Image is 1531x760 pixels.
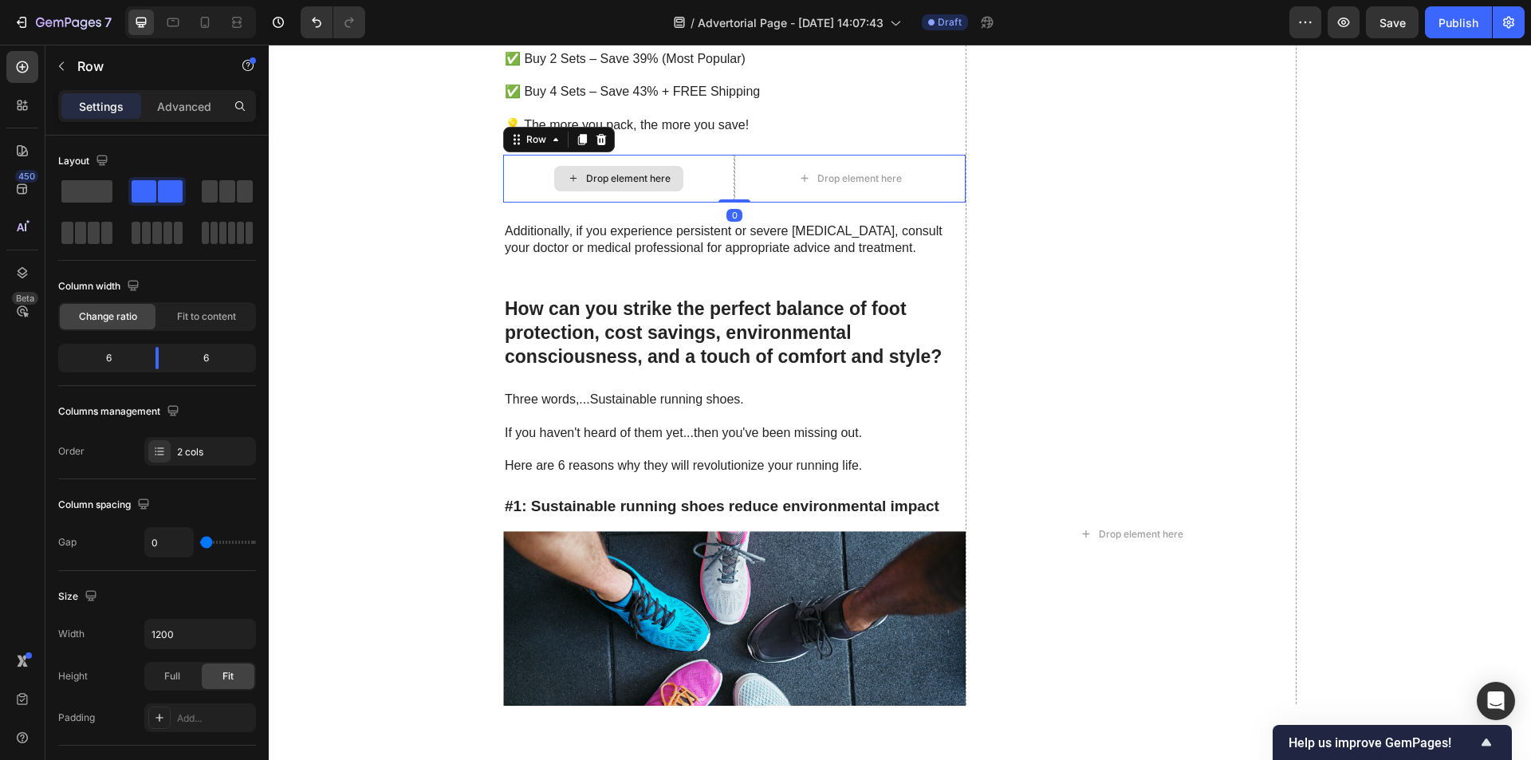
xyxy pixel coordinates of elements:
[1289,733,1496,752] button: Show survey - Help us improve GemPages!
[269,45,1531,706] iframe: Design area
[234,486,697,708] div: Background Image
[236,179,695,212] p: Additionally, if you experience persistent or severe [MEDICAL_DATA], consult your doctor or medic...
[236,380,695,397] p: If you haven't heard of them yet...then you've been missing out.
[549,128,633,140] div: Drop element here
[236,347,695,364] p: Three words,...Sustainable running shoes.
[301,6,365,38] div: Undo/Redo
[58,669,88,683] div: Height
[317,128,402,140] div: Drop element here
[157,98,211,115] p: Advanced
[234,451,697,474] h3: #1: Sustainable running shoes reduce environmental impact
[1366,6,1419,38] button: Save
[58,401,183,423] div: Columns management
[145,620,255,648] input: Auto
[1439,14,1478,31] div: Publish
[177,445,252,459] div: 2 cols
[164,669,180,683] span: Full
[698,14,884,31] span: Advertorial Page - [DATE] 14:07:43
[58,276,143,297] div: Column width
[145,528,193,557] input: Auto
[77,57,213,76] p: Row
[61,347,143,369] div: 6
[691,14,695,31] span: /
[938,15,962,30] span: Draft
[58,151,112,172] div: Layout
[177,711,252,726] div: Add...
[58,586,100,608] div: Size
[171,347,253,369] div: 6
[79,309,137,324] span: Change ratio
[12,292,38,305] div: Beta
[58,627,85,641] div: Width
[830,483,915,496] div: Drop element here
[1379,16,1406,30] span: Save
[236,6,695,23] p: ✅ Buy 2 Sets – Save 39% (Most Popular)
[236,73,695,89] p: 💡 The more you pack, the more you save!
[236,413,695,430] p: Here are 6 reasons why they will revolutionize your running life.
[6,6,119,38] button: 7
[222,669,234,683] span: Fit
[58,711,95,725] div: Padding
[1289,735,1477,750] span: Help us improve GemPages!
[416,547,516,648] img: gempages_432750572815254551-19ad2aca-6628-4504-b538-7f16ecab2854.svg
[254,88,281,102] div: Row
[458,164,474,177] div: 0
[79,98,124,115] p: Settings
[1477,682,1515,720] div: Open Intercom Messenger
[58,444,85,459] div: Order
[1425,6,1492,38] button: Publish
[58,494,153,516] div: Column spacing
[177,309,236,324] span: Fit to content
[234,251,697,326] h2: How can you strike the perfect balance of foot protection, cost savings, environmental consciousn...
[104,13,112,32] p: 7
[15,170,38,183] div: 450
[58,535,77,549] div: Gap
[236,39,695,56] p: ✅ Buy 4 Sets – Save 43% + FREE Shipping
